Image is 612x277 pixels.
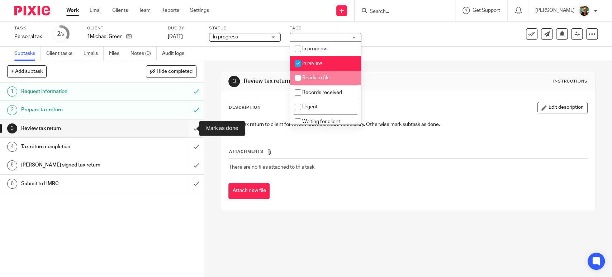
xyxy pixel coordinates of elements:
[302,104,318,109] span: Urgent
[139,7,151,14] a: Team
[228,76,240,87] div: 3
[21,86,128,97] h1: Request information
[21,160,128,170] h1: [PERSON_NAME] signed tax return
[14,25,43,31] label: Task
[131,47,157,61] a: Notes (0)
[46,47,78,61] a: Client tasks
[209,25,281,31] label: Status
[7,123,17,133] div: 3
[14,33,43,40] div: Personal tax
[7,65,47,78] button: + Add subtask
[302,75,330,80] span: Ready to file
[229,165,315,170] span: There are no files attached to this task.
[7,142,17,152] div: 4
[109,47,125,61] a: Files
[157,69,193,75] span: Hide completed
[162,47,190,61] a: Audit logs
[213,34,238,39] span: In progress
[229,121,587,128] p: Send tax return to client for review and approval if necessary. Otherwise mark subtask as done.
[244,78,423,85] h1: Review tax return
[57,30,64,38] div: 2
[228,183,270,199] button: Attach new file
[553,79,588,84] div: Instructions
[168,25,200,31] label: Due by
[302,46,327,51] span: In progress
[7,86,17,97] div: 1
[14,6,50,15] img: Pixie
[302,119,340,124] span: Waiting for client
[535,7,575,14] p: [PERSON_NAME]
[473,8,500,13] span: Get Support
[21,178,128,189] h1: Submit to HMRC
[229,150,263,154] span: Attachments
[578,5,590,17] img: Photo2.jpg
[369,9,433,15] input: Search
[146,65,196,78] button: Hide completed
[168,34,183,39] span: [DATE]
[228,105,260,111] p: Description
[161,7,179,14] a: Reports
[7,105,17,115] div: 2
[21,141,128,152] h1: Tax return completion
[302,90,342,95] span: Records received
[14,47,41,61] a: Subtasks
[290,25,361,31] label: Tags
[302,61,322,66] span: In review
[112,7,128,14] a: Clients
[21,123,128,134] h1: Review tax return
[60,32,64,36] small: /6
[87,33,123,40] p: 1Michael Green
[7,160,17,170] div: 5
[190,7,209,14] a: Settings
[537,102,588,113] button: Edit description
[87,25,159,31] label: Client
[84,47,104,61] a: Emails
[90,7,101,14] a: Email
[7,179,17,189] div: 6
[66,7,79,14] a: Work
[21,104,128,115] h1: Prepare tax return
